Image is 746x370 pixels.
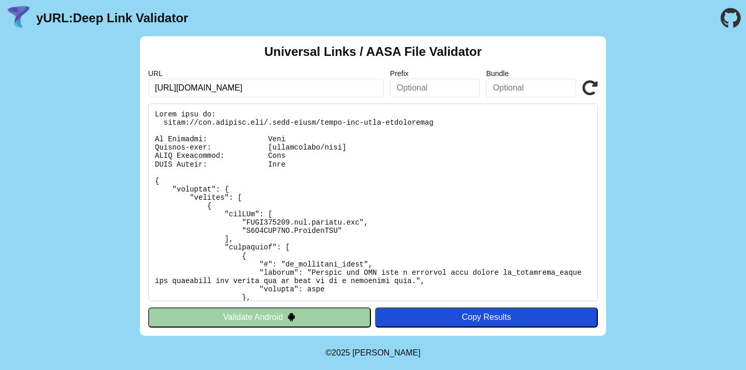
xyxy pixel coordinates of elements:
[148,103,598,301] pre: Lorem ipsu do: sitam://con.adipisc.eli/.sedd-eiusm/tempo-inc-utla-etdoloremag Al Enimadmi: Veni Q...
[332,348,350,357] span: 2025
[264,45,482,59] h2: Universal Links / AASA File Validator
[148,79,384,97] input: Required
[148,69,384,78] label: URL
[148,307,371,327] button: Validate Android
[287,313,296,321] img: droidIcon.svg
[375,307,598,327] button: Copy Results
[486,79,576,97] input: Optional
[36,11,188,25] a: yURL:Deep Link Validator
[352,348,421,357] a: Michael Ibragimchayev's Personal Site
[5,5,32,32] img: yURL Logo
[325,336,420,370] footer: ©
[380,313,593,322] div: Copy Results
[390,69,480,78] label: Prefix
[486,69,576,78] label: Bundle
[390,79,480,97] input: Optional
